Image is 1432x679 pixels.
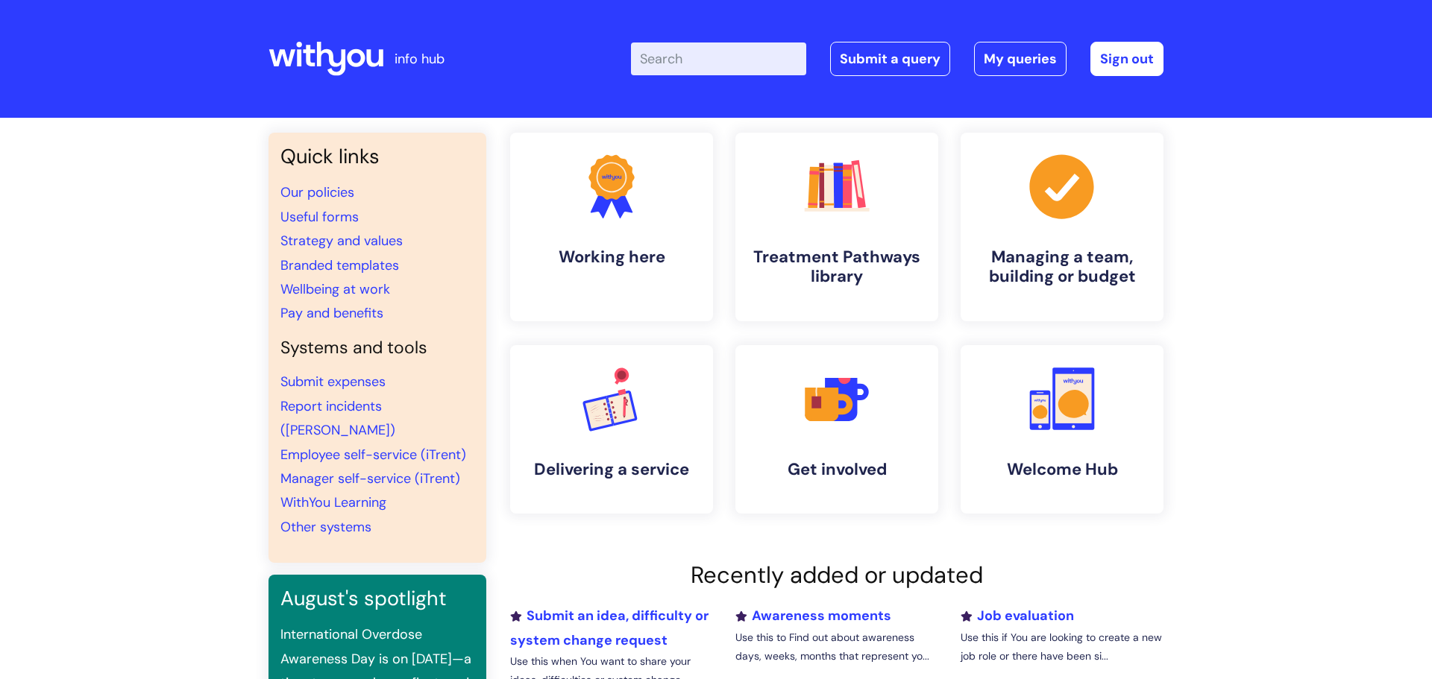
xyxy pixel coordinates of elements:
[280,183,354,201] a: Our policies
[735,345,938,514] a: Get involved
[510,561,1163,589] h2: Recently added or updated
[510,345,713,514] a: Delivering a service
[747,247,926,287] h4: Treatment Pathways library
[280,280,390,298] a: Wellbeing at work
[280,493,386,511] a: WithYou Learning
[280,373,386,391] a: Submit expenses
[280,145,474,168] h3: Quick links
[961,628,1163,666] p: Use this if You are looking to create a new job role or there have been si...
[735,628,938,666] p: Use this to Find out about awareness days, weeks, months that represent yo...
[522,247,701,267] h4: Working here
[510,133,713,321] a: Working here
[280,470,460,487] a: Manager self-service (iTrent)
[973,247,1152,287] h4: Managing a team, building or budget
[522,460,701,479] h4: Delivering a service
[961,133,1163,321] a: Managing a team, building or budget
[280,518,371,536] a: Other systems
[631,42,806,75] input: Search
[735,607,891,625] a: Awareness moments
[280,304,383,322] a: Pay and benefits
[961,607,1074,625] a: Job evaluation
[280,208,359,226] a: Useful forms
[973,460,1152,479] h4: Welcome Hub
[280,397,395,439] a: Report incidents ([PERSON_NAME])
[961,345,1163,514] a: Welcome Hub
[280,256,399,274] a: Branded templates
[974,42,1067,76] a: My queries
[280,587,474,610] h3: August's spotlight
[747,460,926,479] h4: Get involved
[280,446,466,464] a: Employee self-service (iTrent)
[735,133,938,321] a: Treatment Pathways library
[631,42,1163,76] div: | -
[395,47,445,71] p: info hub
[1090,42,1163,76] a: Sign out
[280,338,474,359] h4: Systems and tools
[280,232,403,250] a: Strategy and values
[510,607,709,648] a: Submit an idea, difficulty or system change request
[830,42,950,76] a: Submit a query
